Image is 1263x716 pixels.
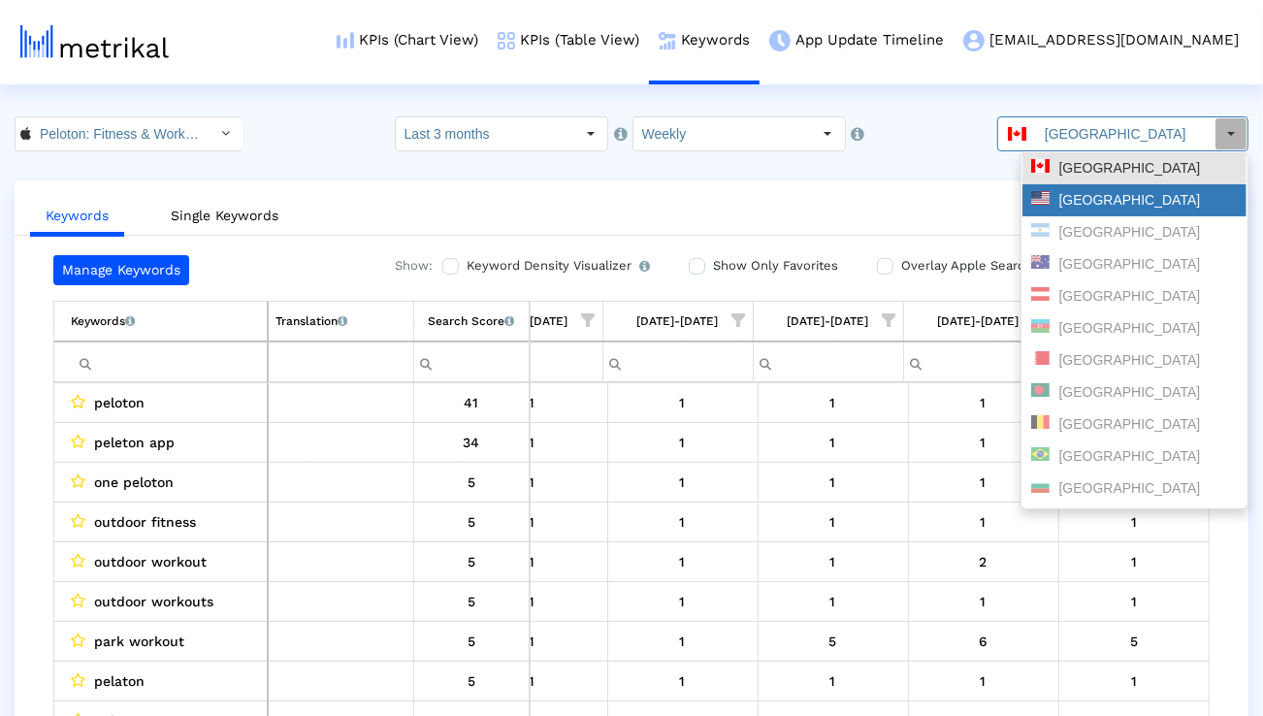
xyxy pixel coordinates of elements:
div: [GEOGRAPHIC_DATA] [1031,319,1238,338]
td: Column 08/31/25-09/06/25 [903,302,1053,342]
a: Manage Keywords [53,255,189,285]
div: 8/16/25 [465,629,600,654]
span: outdoor workout [94,549,207,574]
span: peloton [94,390,145,415]
div: 9/6/25 [916,390,1052,415]
td: Filter cell [903,342,1053,381]
div: 8/23/25 [615,668,751,694]
span: Show filter options for column '08/17/25-08/23/25' [732,313,746,327]
img: kpi-table-menu-icon.png [498,32,515,49]
div: Keywords [71,309,135,334]
td: Filter cell [54,342,268,382]
td: Filter cell [413,342,530,382]
div: 8/16/25 [465,668,600,694]
span: peleton app [94,430,175,455]
div: Search Score [428,309,514,334]
div: Select [574,117,607,150]
div: 34 [421,430,523,455]
div: 5 [421,629,523,654]
td: Column 08/17/25-08/23/25 [602,302,753,342]
label: Keyword Density Visualizer [462,255,650,277]
input: Filter cell [414,346,530,378]
input: Filter cell [754,345,903,377]
div: 9/6/25 [916,589,1052,614]
td: Filter cell [268,342,413,382]
div: 9/6/25 [916,470,1052,495]
div: 8/23/25 [615,549,751,574]
span: outdoor workouts [94,589,213,614]
input: Filter cell [603,345,753,377]
div: 9/6/25 [916,430,1052,455]
td: Filter cell [753,342,903,381]
img: metrical-logo-light.png [20,25,169,58]
div: 8/30/25 [765,509,901,535]
label: Overlay Apple Search Ads Data [896,255,1108,277]
div: Select [812,117,845,150]
div: 5 [421,470,523,495]
div: Translation [275,309,347,334]
a: Single Keywords [155,198,294,234]
div: 9/13/25 [1066,668,1203,694]
div: 5 [421,589,523,614]
div: [GEOGRAPHIC_DATA] [1031,191,1238,210]
div: 9/13/25 [1066,629,1203,654]
div: [GEOGRAPHIC_DATA] [1031,415,1238,434]
div: Show: [375,255,433,285]
div: 9/6/25 [916,668,1052,694]
div: 8/16/25 [465,470,600,495]
div: 5 [421,549,523,574]
div: [DATE]-[DATE] [637,309,719,334]
div: 8/16/25 [465,430,600,455]
div: 8/30/25 [765,390,901,415]
div: [GEOGRAPHIC_DATA] [1031,351,1238,370]
div: [GEOGRAPHIC_DATA] [1031,479,1238,498]
img: keywords.png [659,32,676,49]
div: [DATE]-[DATE] [938,309,1020,334]
div: Select [210,117,243,150]
td: Column Keyword [54,302,268,342]
div: 8/23/25 [615,390,751,415]
img: kpi-chart-menu-icon.png [337,32,354,49]
div: 9/13/25 [1066,549,1203,574]
input: Filter cell [269,346,413,378]
td: Column 08/24/25-08/30/25 [753,302,903,342]
div: 8/30/25 [765,549,901,574]
div: 8/16/25 [465,549,600,574]
div: 8/23/25 [615,629,751,654]
div: 8/16/25 [465,390,600,415]
span: one peloton [94,470,174,495]
div: [GEOGRAPHIC_DATA] [1031,255,1238,274]
div: 8/30/25 [765,668,901,694]
td: Filter cell [602,342,753,381]
div: 8/23/25 [615,430,751,455]
span: Show filter options for column '08/24/25-08/30/25' [883,313,896,327]
div: 8/23/25 [615,589,751,614]
div: 8/23/25 [615,470,751,495]
div: 5 [421,509,523,535]
div: [GEOGRAPHIC_DATA] [1031,383,1238,402]
div: 8/30/25 [765,629,901,654]
input: Filter cell [71,346,267,378]
div: 8/16/25 [465,589,600,614]
div: 9/13/25 [1066,589,1203,614]
span: park workout [94,629,184,654]
div: 8/30/25 [765,470,901,495]
label: Show Only Favorites [708,255,838,277]
div: 9/6/25 [916,549,1052,574]
span: pelaton [94,668,145,694]
div: 9/6/25 [916,509,1052,535]
span: Show filter options for column '08/10/25-08/16/25' [582,313,596,327]
input: Filter cell [904,345,1053,377]
td: Column Search Score [413,302,530,342]
div: 8/30/25 [765,589,901,614]
span: outdoor fitness [94,509,196,535]
div: 5 [421,668,523,694]
div: [DATE]-[DATE] [788,309,869,334]
div: 8/30/25 [765,430,901,455]
div: 8/16/25 [465,509,600,535]
div: 8/23/25 [615,509,751,535]
div: [GEOGRAPHIC_DATA] [1031,223,1238,242]
div: 9/6/25 [916,629,1052,654]
div: Select [1214,117,1247,150]
div: 9/13/25 [1066,509,1203,535]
